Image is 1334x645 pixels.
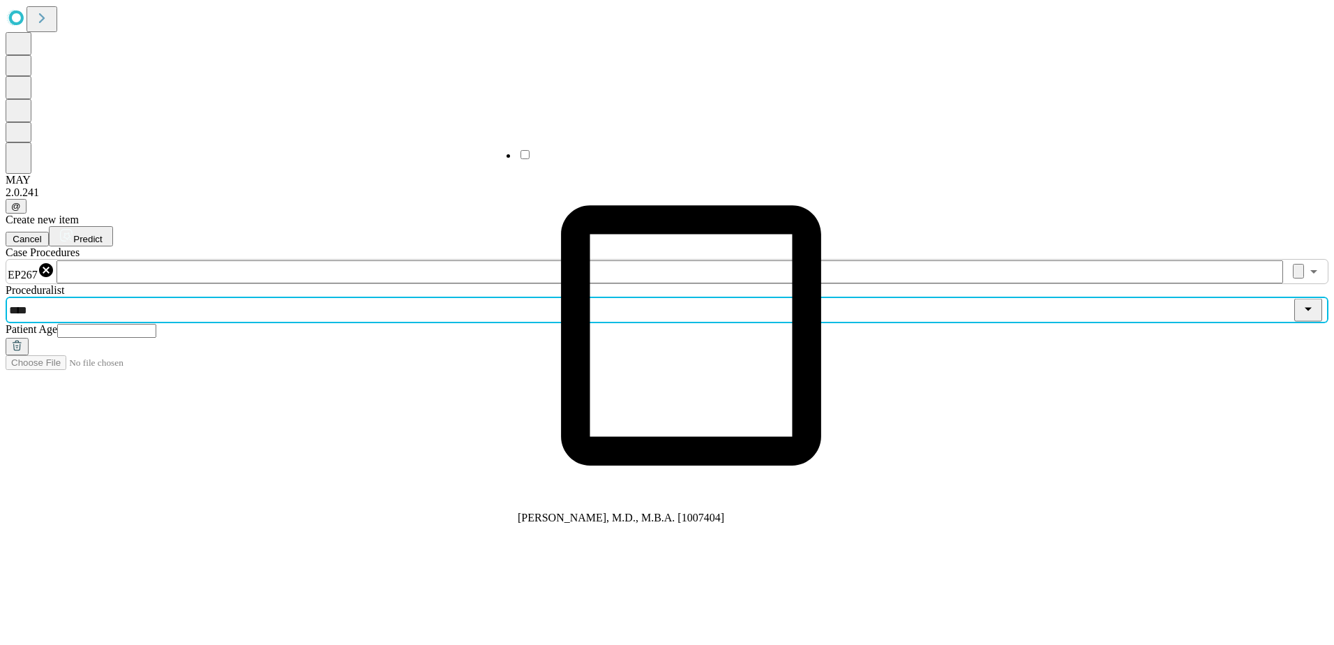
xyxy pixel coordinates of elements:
[13,234,42,244] span: Cancel
[73,234,102,244] span: Predict
[6,323,57,335] span: Patient Age
[6,284,64,296] span: Proceduralist
[6,232,49,246] button: Cancel
[6,199,27,214] button: @
[6,246,80,258] span: Scheduled Procedure
[1304,262,1324,281] button: Open
[8,262,54,281] div: EP267
[1294,299,1322,322] button: Close
[6,214,79,225] span: Create new item
[6,186,1328,199] div: 2.0.241
[6,174,1328,186] div: MAY
[11,201,21,212] span: @
[49,226,113,246] button: Predict
[8,269,38,281] span: EP267
[518,512,724,524] span: [PERSON_NAME], M.D., M.B.A. [1007404]
[1293,264,1304,279] button: Clear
